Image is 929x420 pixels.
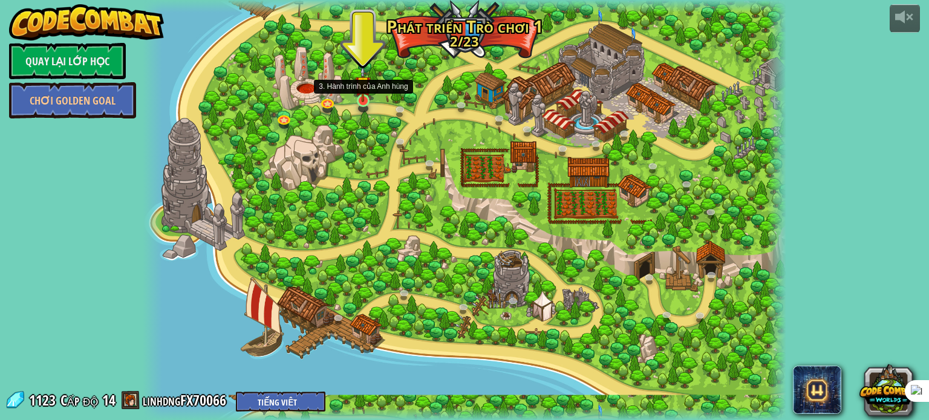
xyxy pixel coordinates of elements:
span: Cấp độ [60,390,98,410]
span: 14 [102,390,116,410]
img: level-banner-started.png [355,66,371,102]
a: linhdngFX70066 [143,390,230,410]
a: Quay lại Lớp Học [9,43,126,79]
a: Chơi Golden Goal [9,82,136,118]
img: CodeCombat - Learn how to code by playing a game [9,4,164,40]
span: 1123 [29,390,59,410]
button: Tùy chỉnh âm lượng [890,4,920,33]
